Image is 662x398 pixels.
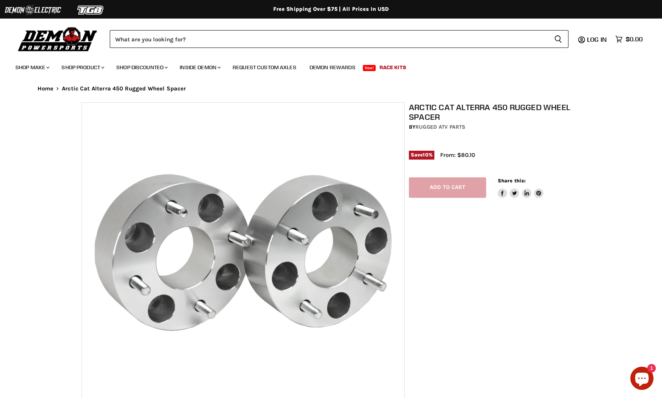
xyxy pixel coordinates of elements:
a: Log in [584,36,611,43]
span: Arctic Cat Alterra 450 Rugged Wheel Spacer [62,85,186,92]
a: Home [37,85,54,92]
a: Shop Make [10,60,54,75]
span: $0.00 [626,36,643,43]
nav: Breadcrumbs [22,85,640,92]
div: by [409,123,585,131]
a: Shop Discounted [111,60,172,75]
form: Product [110,30,568,48]
span: 10 [423,152,428,158]
h1: Arctic Cat Alterra 450 Rugged Wheel Spacer [409,102,585,122]
inbox-online-store-chat: Shopify online store chat [628,367,656,392]
span: New! [363,65,376,71]
span: Share this: [498,178,526,184]
a: Demon Rewards [304,60,361,75]
a: Request Custom Axles [227,60,302,75]
span: From: $80.10 [440,151,475,158]
button: Search [548,30,568,48]
img: Demon Electric Logo 2 [4,3,62,17]
ul: Main menu [10,56,641,75]
img: TGB Logo 2 [62,3,120,17]
img: Demon Powersports [15,25,100,53]
input: Search [110,30,548,48]
div: Free Shipping Over $75 | All Prices In USD [22,6,640,13]
a: Shop Product [56,60,109,75]
span: Save % [409,151,434,159]
a: Race Kits [374,60,412,75]
a: Rugged ATV Parts [415,124,465,130]
span: Log in [587,36,607,43]
a: $0.00 [611,34,647,45]
aside: Share this: [498,177,544,198]
a: Inside Demon [174,60,225,75]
